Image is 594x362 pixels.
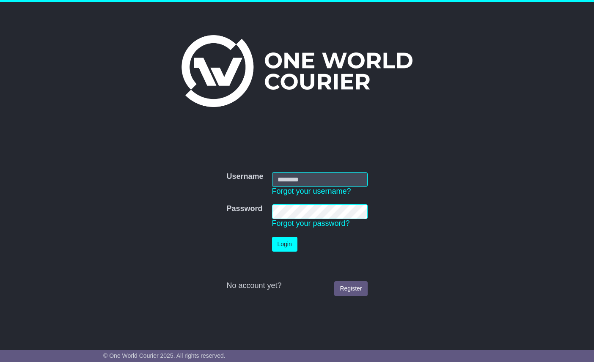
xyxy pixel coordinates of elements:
span: © One World Courier 2025. All rights reserved. [103,352,225,359]
div: No account yet? [226,281,367,291]
a: Forgot your username? [272,187,351,195]
a: Forgot your password? [272,219,350,228]
label: Password [226,204,262,214]
a: Register [334,281,367,296]
img: One World [181,35,412,107]
label: Username [226,172,263,181]
button: Login [272,237,297,252]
